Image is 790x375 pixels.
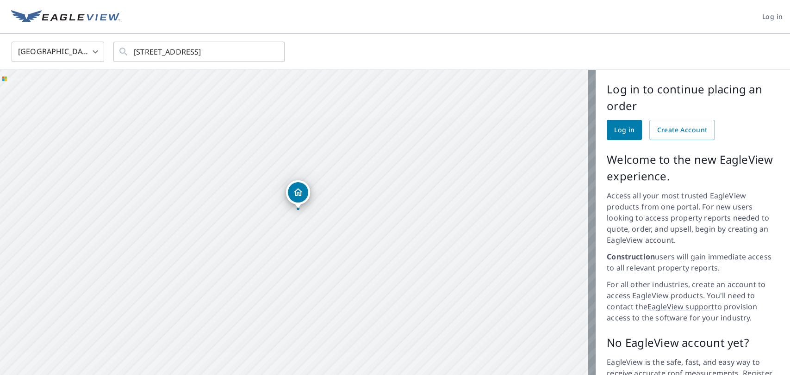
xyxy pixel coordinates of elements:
[607,334,779,351] p: No EagleView account yet?
[649,120,715,140] a: Create Account
[607,190,779,246] p: Access all your most trusted EagleView products from one portal. For new users looking to access ...
[12,39,104,65] div: [GEOGRAPHIC_DATA]
[762,11,783,23] span: Log in
[607,151,779,184] p: Welcome to the new EagleView experience.
[607,279,779,323] p: For all other industries, create an account to access EagleView products. You'll need to contact ...
[657,124,707,136] span: Create Account
[607,251,779,273] p: users will gain immediate access to all relevant property reports.
[134,39,266,65] input: Search by address or latitude-longitude
[614,124,634,136] span: Log in
[607,120,642,140] a: Log in
[607,81,779,114] p: Log in to continue placing an order
[647,301,715,312] a: EagleView support
[607,252,655,262] strong: Construction
[286,180,310,209] div: Dropped pin, building 1, Residential property, 13 Cornwall Dr East Windsor, NJ 08520
[11,10,120,24] img: EV Logo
